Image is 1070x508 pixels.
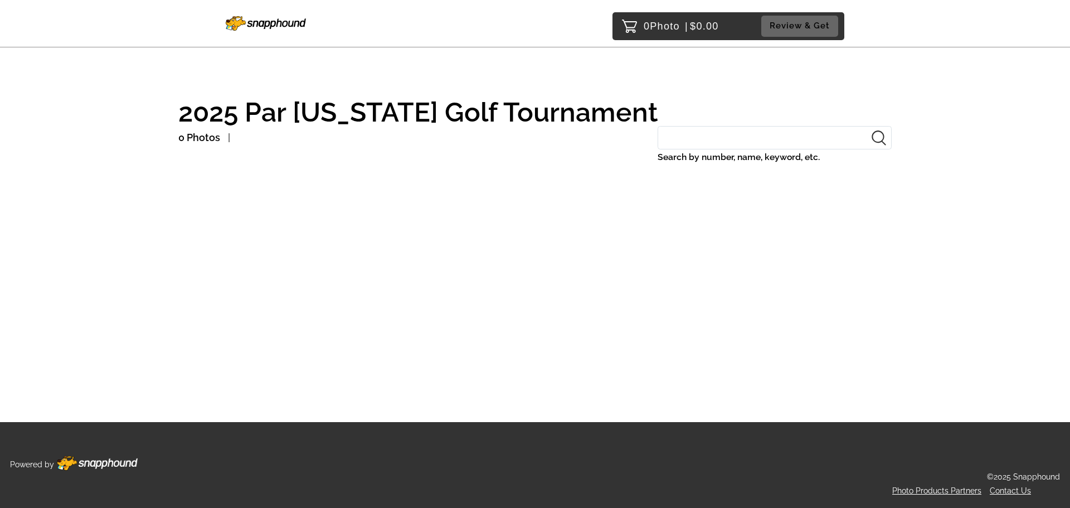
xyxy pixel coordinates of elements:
img: Snapphound Logo [226,16,306,31]
a: Contact Us [990,486,1031,495]
p: 0 Photos [178,129,220,147]
button: Review & Get [761,16,838,36]
p: 0 $0.00 [644,17,719,35]
a: Photo Products Partners [892,486,981,495]
p: ©2025 Snapphound [987,470,1060,484]
h1: 2025 Par [US_STATE] Golf Tournament [178,98,892,126]
a: Review & Get [761,16,842,36]
img: Footer [57,456,138,471]
span: Photo [650,17,680,35]
label: Search by number, name, keyword, etc. [658,149,892,165]
span: | [685,21,688,32]
p: Powered by [10,458,54,472]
